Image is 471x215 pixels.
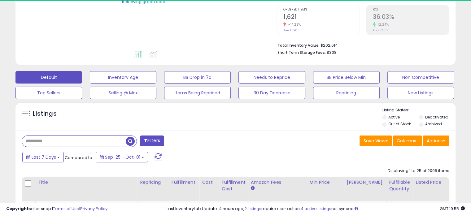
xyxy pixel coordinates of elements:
[222,179,246,192] div: Fulfillment Cost
[327,49,337,55] span: $308
[313,87,380,99] button: Repricing
[80,206,107,212] a: Privacy Policy
[277,41,445,49] li: $202,614
[283,8,360,11] span: Ordered Items
[388,114,400,120] label: Active
[140,179,166,186] div: Repricing
[6,206,29,212] strong: Copyright
[38,179,135,186] div: Title
[387,87,454,99] button: New Listings
[53,206,79,212] a: Terms of Use
[90,87,156,99] button: Selling @ Max
[425,121,442,127] label: Archived
[15,71,82,84] button: Default
[382,107,456,113] p: Listing States:
[286,22,301,27] small: -14.23%
[90,71,156,84] button: Inventory Age
[244,206,261,212] a: 2 listings
[301,206,331,212] a: 4 active listings
[313,71,380,84] button: BB Price Below Min
[164,87,231,99] button: Items Being Repriced
[373,8,449,11] span: ROI
[376,22,389,27] small: 12.24%
[277,50,326,55] b: Short Term Storage Fees:
[15,87,82,99] button: Top Sellers
[423,135,449,146] button: Actions
[251,179,304,186] div: Amazon Fees
[397,138,416,144] span: Columns
[440,206,465,212] span: 2025-10-9 19:55 GMT
[388,121,411,127] label: Out of Stock
[283,28,297,32] small: Prev: 1,890
[393,135,422,146] button: Columns
[360,135,392,146] button: Save View
[65,155,93,161] span: Compared to:
[238,71,305,84] button: Needs to Reprice
[105,154,140,160] span: Sep-25 - Oct-01
[251,186,255,191] small: Amazon Fees.
[425,114,448,120] label: Deactivated
[387,71,454,84] button: Non Competitive
[33,110,57,118] h5: Listings
[373,28,388,32] small: Prev: 32.10%
[32,154,56,160] span: Last 7 Days
[202,179,216,186] div: Cost
[347,179,384,186] div: [PERSON_NAME]
[388,168,449,174] div: Displaying 1 to 25 of 2005 items
[283,13,360,22] h2: 1,621
[310,179,342,186] div: Min Price
[389,179,410,192] div: Fulfillable Quantity
[140,135,164,146] button: Filters
[164,71,231,84] button: BB Drop in 7d
[277,43,320,48] b: Total Inventory Value:
[172,179,197,186] div: Fulfillment
[416,179,469,186] div: Listed Price
[22,152,64,162] button: Last 7 Days
[6,206,107,212] div: seller snap | |
[96,152,148,162] button: Sep-25 - Oct-01
[167,206,465,212] div: Last InventoryLab Update: 4 hours ago, require user action, not synced.
[238,87,305,99] button: 30 Day Decrease
[373,13,449,22] h2: 36.03%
